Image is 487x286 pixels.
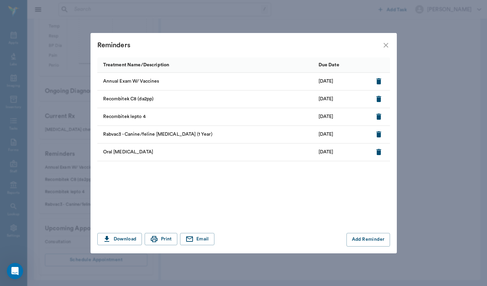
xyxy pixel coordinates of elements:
li: For issues, we’ll respond during our regular business hours. [16,174,106,186]
div: Our team is available [DATE] through [DATE], 9:00 AM to 5:00 PM CT. Outside of business hours, we... [5,68,112,201]
button: Sort [375,60,384,70]
p: Rabvac3 - Canine/feline [MEDICAL_DATA] (1 Year) [103,131,212,138]
button: Sort [341,60,351,70]
div: Due Date [315,57,370,72]
div: Treatment Name/Description [97,57,315,72]
div: [DATE] [5,32,131,41]
button: Home [119,3,132,16]
p: Annual Exam W/ Vaccines [103,78,159,85]
div: Treatment Name/Description [103,55,169,74]
p: [DATE] [319,131,334,138]
iframe: Intercom live chat [7,263,23,279]
p: [DATE] [319,149,334,156]
div: Our team is available [DATE] through [DATE], 9:00 AM to 5:00 PM CT. Outside of business hours, we... [11,72,106,112]
p: [DATE] [319,78,334,85]
h1: [PERSON_NAME] [33,3,77,9]
b: urgent bug [22,122,52,127]
button: Send a message… [117,220,128,231]
img: Profile image for Lizbeth [19,4,30,15]
div: Reminders [97,40,382,51]
p: Active [33,9,47,15]
div: Due Date [319,55,339,74]
button: Download [97,233,142,246]
button: Email [180,233,214,246]
textarea: Message… [6,208,130,220]
li: If you believe you’re experiencing an , please reply with the word to notify our support team and... [16,115,106,172]
button: Gif picker [21,223,27,228]
button: close [382,41,390,49]
button: go back [4,3,17,16]
p: [DATE] [319,96,334,103]
div: Brittany says… [5,206,131,260]
div: Brittany says… [5,41,131,68]
div: Coco says… [5,68,131,206]
button: Add Reminder [346,233,390,247]
div: Thank you! [11,190,106,197]
b: non-urgent [23,174,53,180]
p: Oral [MEDICAL_DATA] [103,149,153,156]
button: Print [145,233,177,246]
p: Recombitek lepto 4 [103,113,146,120]
button: Upload attachment [32,223,38,228]
div: ON 2 - yes I am under all messages, but there are several not showing up [30,45,125,58]
b: URGENT [28,128,49,134]
div: I was told on the set up that I would have to go through my Point of Care system but sent over th... [25,206,131,254]
div: ON 2 - yes I am under all messages, but there are several not showing up [25,41,131,62]
button: Sort [171,60,180,70]
button: Emoji picker [11,223,16,228]
p: Recombitek C8 (da2pp) [103,96,154,103]
p: [DATE] [319,113,334,120]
